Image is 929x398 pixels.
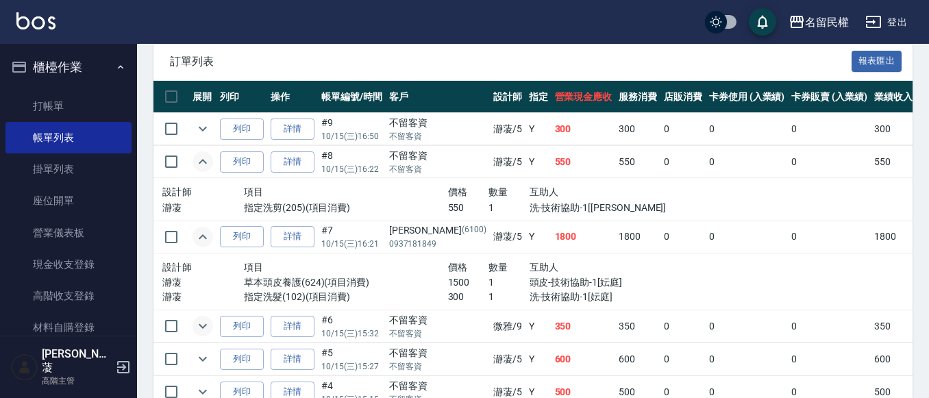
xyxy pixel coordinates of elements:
span: 設計師 [162,262,192,273]
button: expand row [193,227,213,247]
div: 不留客資 [389,116,486,130]
h5: [PERSON_NAME]蓤 [42,347,112,375]
th: 服務消費 [615,81,660,113]
button: 報表匯出 [852,51,902,72]
p: 草本頭皮養護(624)(項目消費) [244,275,448,290]
span: 項目 [244,262,264,273]
td: 0 [706,146,789,178]
td: 350 [871,310,916,343]
td: Y [525,146,552,178]
p: 瀞蓤 [162,201,244,215]
td: 0 [660,310,706,343]
a: 高階收支登錄 [5,280,132,312]
p: 1 [488,275,530,290]
td: 1800 [615,221,660,253]
td: #9 [318,113,386,145]
button: expand row [193,119,213,139]
a: 現金收支登錄 [5,249,132,280]
p: 0937181849 [389,238,486,250]
p: 10/15 (三) 16:22 [321,163,382,175]
th: 店販消費 [660,81,706,113]
td: 0 [706,310,789,343]
p: 10/15 (三) 15:32 [321,327,382,340]
p: 1 [488,290,530,304]
img: Logo [16,12,55,29]
th: 操作 [267,81,318,113]
td: 0 [706,221,789,253]
td: 350 [552,310,616,343]
button: 櫃檯作業 [5,49,132,85]
td: 1800 [552,221,616,253]
a: 詳情 [271,119,314,140]
span: 項目 [244,186,264,197]
a: 詳情 [271,226,314,247]
span: 數量 [488,186,508,197]
td: #6 [318,310,386,343]
p: 300 [448,290,489,304]
td: 微雅 /9 [490,310,525,343]
button: expand row [193,316,213,336]
div: 名留民權 [805,14,849,31]
a: 詳情 [271,316,314,337]
td: 瀞蓤 /5 [490,221,525,253]
td: 600 [871,343,916,375]
button: 登出 [860,10,913,35]
p: 不留客資 [389,327,486,340]
span: 價格 [448,262,468,273]
div: 不留客資 [389,313,486,327]
p: 高階主管 [42,375,112,387]
td: 0 [706,113,789,145]
button: 列印 [220,119,264,140]
button: 列印 [220,226,264,247]
td: #5 [318,343,386,375]
span: 價格 [448,186,468,197]
th: 業績收入 [871,81,916,113]
td: 0 [660,113,706,145]
th: 指定 [525,81,552,113]
td: 300 [552,113,616,145]
button: 列印 [220,349,264,370]
p: 不留客資 [389,360,486,373]
p: 1 [488,201,530,215]
p: (6100) [462,223,486,238]
a: 詳情 [271,151,314,173]
span: 互助人 [530,186,559,197]
td: 300 [871,113,916,145]
img: Person [11,353,38,381]
span: 訂單列表 [170,55,852,69]
p: 頭皮-技術協助-1[妘庭] [530,275,652,290]
td: 0 [788,343,871,375]
a: 材料自購登錄 [5,312,132,343]
th: 設計師 [490,81,525,113]
td: 0 [788,146,871,178]
td: 350 [615,310,660,343]
td: 0 [788,221,871,253]
td: 0 [706,343,789,375]
td: 0 [660,146,706,178]
button: 列印 [220,316,264,337]
th: 卡券販賣 (入業績) [788,81,871,113]
div: 不留客資 [389,346,486,360]
button: 列印 [220,151,264,173]
a: 座位開單 [5,185,132,216]
p: 1500 [448,275,489,290]
td: 0 [660,221,706,253]
td: 300 [615,113,660,145]
a: 掛單列表 [5,153,132,185]
p: 10/15 (三) 15:27 [321,360,382,373]
span: 數量 [488,262,508,273]
td: Y [525,221,552,253]
p: 洗-技術協助-1[[PERSON_NAME]] [530,201,652,215]
td: #7 [318,221,386,253]
a: 帳單列表 [5,122,132,153]
td: 0 [788,310,871,343]
div: [PERSON_NAME] [389,223,486,238]
button: expand row [193,349,213,369]
th: 營業現金應收 [552,81,616,113]
p: 指定洗髮(102)(項目消費) [244,290,448,304]
button: 名留民權 [783,8,854,36]
td: 550 [871,146,916,178]
div: 不留客資 [389,379,486,393]
span: 設計師 [162,186,192,197]
td: 600 [615,343,660,375]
